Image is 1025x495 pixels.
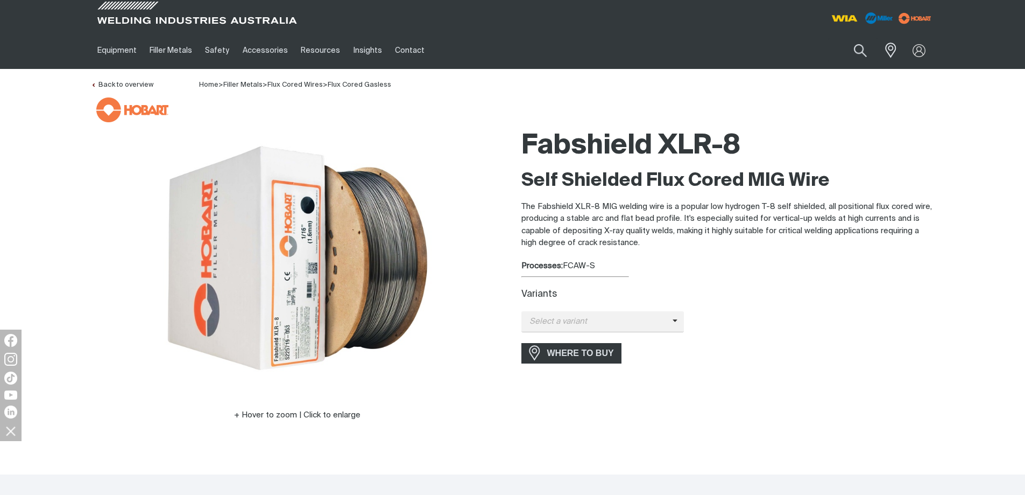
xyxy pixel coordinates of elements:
span: Home [199,81,218,88]
a: Back to overview of Flux Cored Gasless [91,81,153,88]
nav: Main [91,32,724,69]
img: Facebook [4,334,17,347]
a: Flux Cored Wires [267,81,323,88]
span: > [323,81,328,88]
img: LinkedIn [4,406,17,419]
a: Safety [199,32,236,69]
a: Filler Metals [143,32,199,69]
a: Home [199,80,218,88]
input: Product name or item number... [828,38,878,63]
span: WHERE TO BUY [540,345,621,362]
strong: Processes: [521,262,563,270]
a: Contact [388,32,431,69]
a: Equipment [91,32,143,69]
img: Fabshield XLR-8 [163,123,432,393]
a: Flux Cored Gasless [328,81,391,88]
span: > [263,81,267,88]
img: YouTube [4,391,17,400]
span: > [218,81,223,88]
a: Accessories [236,32,294,69]
button: Hover to zoom | Click to enlarge [228,409,367,422]
img: Hobart [96,97,168,122]
button: Search products [842,38,879,63]
a: WHERE TO BUY [521,343,622,363]
img: Instagram [4,353,17,366]
span: Select a variant [521,316,673,328]
div: FCAW-S [521,260,935,273]
a: Insights [347,32,388,69]
img: TikTok [4,372,17,385]
a: Resources [294,32,347,69]
label: Variants [521,290,557,299]
img: hide socials [2,422,20,440]
h1: Fabshield XLR-8 [521,129,935,164]
a: Filler Metals [223,81,263,88]
img: miller [895,10,935,26]
h2: Self Shielded Flux Cored MIG Wire [521,169,935,193]
p: The Fabshield XLR-8 MIG welding wire is a popular low hydrogen T-8 self shielded, all positional ... [521,201,935,249]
